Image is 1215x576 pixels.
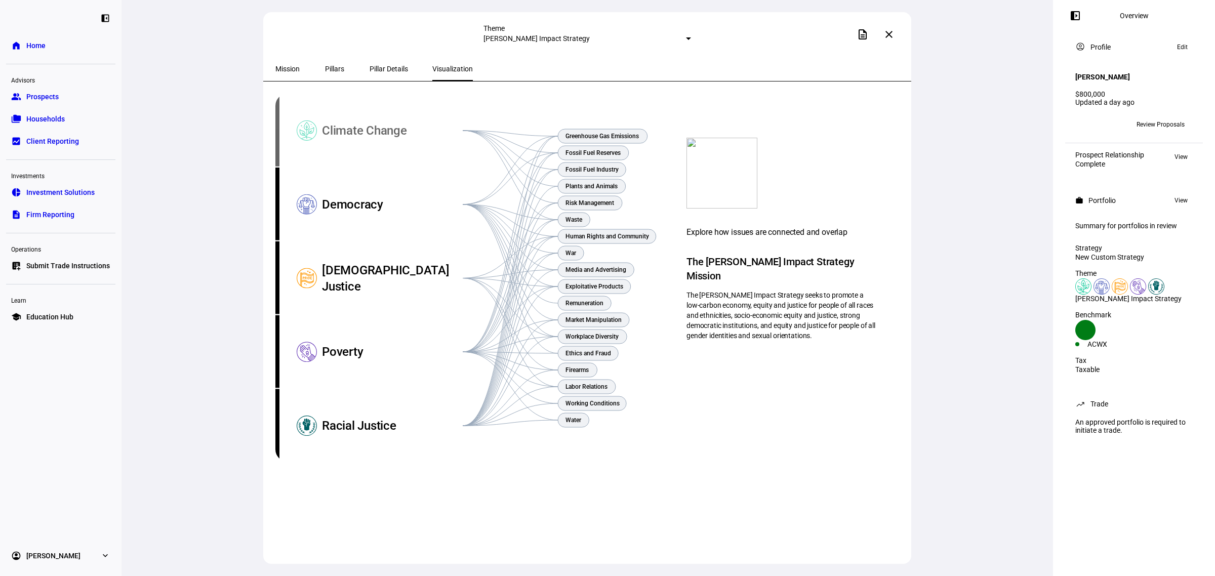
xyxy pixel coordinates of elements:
eth-mat-symbol: account_circle [11,551,21,561]
text: Ethics and Fraud [565,350,611,357]
mat-icon: close [883,28,895,40]
eth-panel-overview-card-header: Portfolio [1075,194,1193,207]
text: Plants and Animals [565,183,618,190]
eth-panel-overview-card-header: Profile [1075,41,1193,53]
eth-mat-symbol: bid_landscape [11,136,21,146]
span: [PERSON_NAME] [26,551,80,561]
div: Racial Justice [322,389,463,463]
text: Fossil Fuel Industry [565,166,619,173]
text: Exploitative Products [565,283,623,290]
eth-mat-symbol: school [11,312,21,322]
div: Taxable [1075,365,1193,374]
text: Human Rights and Community [565,233,649,240]
div: Portfolio [1088,196,1116,204]
div: Theme [483,24,691,32]
button: View [1169,194,1193,207]
span: Education Hub [26,312,73,322]
text: Working Conditions [565,400,620,407]
img: values.svg [686,138,757,209]
div: New Custom Strategy [1075,253,1193,261]
div: Poverty [322,315,463,389]
a: bid_landscapeClient Reporting [6,131,115,151]
span: View [1174,151,1188,163]
span: Investment Solutions [26,187,95,197]
div: Profile [1090,43,1111,51]
div: Complete [1075,160,1144,168]
text: Market Manipulation [565,316,622,323]
div: Prospect Relationship [1075,151,1144,159]
text: Labor Relations [565,383,607,390]
mat-icon: left_panel_open [1069,10,1081,22]
span: Home [26,40,46,51]
text: Waste [565,216,583,223]
span: Prospects [26,92,59,102]
span: Firm Reporting [26,210,74,220]
mat-icon: description [857,28,869,40]
div: Theme [1075,269,1193,277]
eth-mat-symbol: folder_copy [11,114,21,124]
div: Operations [6,241,115,256]
div: Summary for portfolios in review [1075,222,1193,230]
text: Water [565,417,582,424]
text: Media and Advertising [565,266,626,273]
div: Investments [6,168,115,182]
div: Advisors [6,72,115,87]
text: Remuneration [565,300,603,307]
a: pie_chartInvestment Solutions [6,182,115,202]
span: Review Proposals [1137,116,1185,133]
text: Greenhouse Gas Emissions [565,133,639,140]
span: Edit [1177,41,1188,53]
text: Firearms [565,366,589,374]
a: homeHome [6,35,115,56]
div: Democracy [322,168,463,241]
span: Mission [275,65,300,72]
div: An approved portfolio is required to initiate a trade. [1069,414,1199,438]
a: descriptionFirm Reporting [6,204,115,225]
div: Updated a day ago [1075,98,1193,106]
eth-mat-symbol: description [11,210,21,220]
text: Risk Management [565,199,614,207]
span: Pillar Details [370,65,408,72]
div: The [PERSON_NAME] Impact Strategy seeks to promote a low-carbon economy, equity and justice for p... [686,290,878,341]
div: [DEMOGRAPHIC_DATA] Justice [322,241,463,315]
eth-panel-overview-card-header: Trade [1075,398,1193,410]
div: Explore how issues are connected and overlap [686,226,878,238]
div: Strategy [1075,244,1193,252]
div: ACWX [1087,340,1134,348]
a: folder_copyHouseholds [6,109,115,129]
mat-icon: account_circle [1075,42,1085,52]
eth-mat-symbol: list_alt_add [11,261,21,271]
eth-mat-symbol: home [11,40,21,51]
div: Trade [1090,400,1108,408]
text: War [565,250,577,257]
div: [PERSON_NAME] Impact Strategy [1075,295,1193,303]
eth-mat-symbol: left_panel_close [100,13,110,23]
eth-mat-symbol: group [11,92,21,102]
mat-select-trigger: [PERSON_NAME] Impact Strategy [483,34,590,43]
img: racialJustice.colored.svg [1148,278,1164,295]
eth-mat-symbol: expand_more [100,551,110,561]
span: Submit Trade Instructions [26,261,110,271]
span: Households [26,114,65,124]
text: Fossil Fuel Reserves [565,149,621,156]
img: lgbtqJustice.colored.svg [1112,278,1128,295]
img: climateChange.colored.svg [1075,278,1091,295]
a: groupProspects [6,87,115,107]
span: Pillars [325,65,344,72]
span: DT [1080,121,1087,128]
span: Visualization [432,65,473,72]
div: Learn [6,293,115,307]
div: $800,000 [1075,90,1193,98]
button: Edit [1172,41,1193,53]
button: Review Proposals [1128,116,1193,133]
div: Climate Change [322,94,463,168]
span: Client Reporting [26,136,79,146]
img: democracy.colored.svg [1093,278,1110,295]
img: poverty.colored.svg [1130,278,1146,295]
mat-icon: trending_up [1075,399,1085,409]
h2: The [PERSON_NAME] Impact Strategy Mission [686,255,878,283]
div: Benchmark [1075,311,1193,319]
span: View [1174,194,1188,207]
div: Overview [1120,12,1149,20]
button: View [1169,151,1193,163]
